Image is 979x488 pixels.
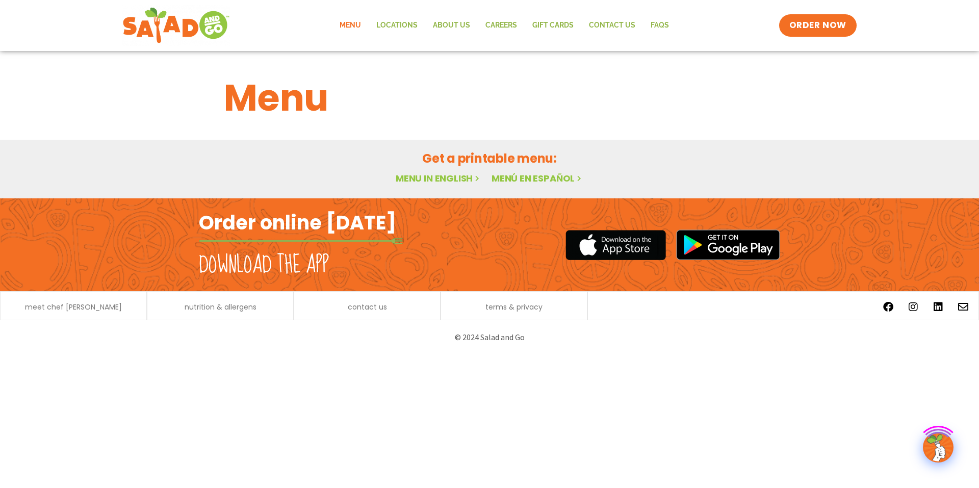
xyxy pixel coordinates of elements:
a: Menu [332,14,369,37]
p: © 2024 Salad and Go [204,330,775,344]
a: ORDER NOW [779,14,857,37]
a: Menu in English [396,172,481,185]
nav: Menu [332,14,677,37]
a: Contact Us [581,14,643,37]
a: Locations [369,14,425,37]
a: contact us [348,303,387,311]
a: GIFT CARDS [525,14,581,37]
h2: Download the app [199,251,329,279]
a: meet chef [PERSON_NAME] [25,303,122,311]
a: nutrition & allergens [185,303,256,311]
h2: Get a printable menu: [224,149,755,167]
img: fork [199,238,403,244]
img: google_play [676,229,780,260]
img: new-SAG-logo-768×292 [122,5,230,46]
h2: Order online [DATE] [199,210,396,235]
a: terms & privacy [485,303,543,311]
a: Menú en español [492,172,583,185]
h1: Menu [224,70,755,125]
a: FAQs [643,14,677,37]
img: appstore [565,228,666,262]
span: ORDER NOW [789,19,846,32]
a: About Us [425,14,478,37]
a: Careers [478,14,525,37]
